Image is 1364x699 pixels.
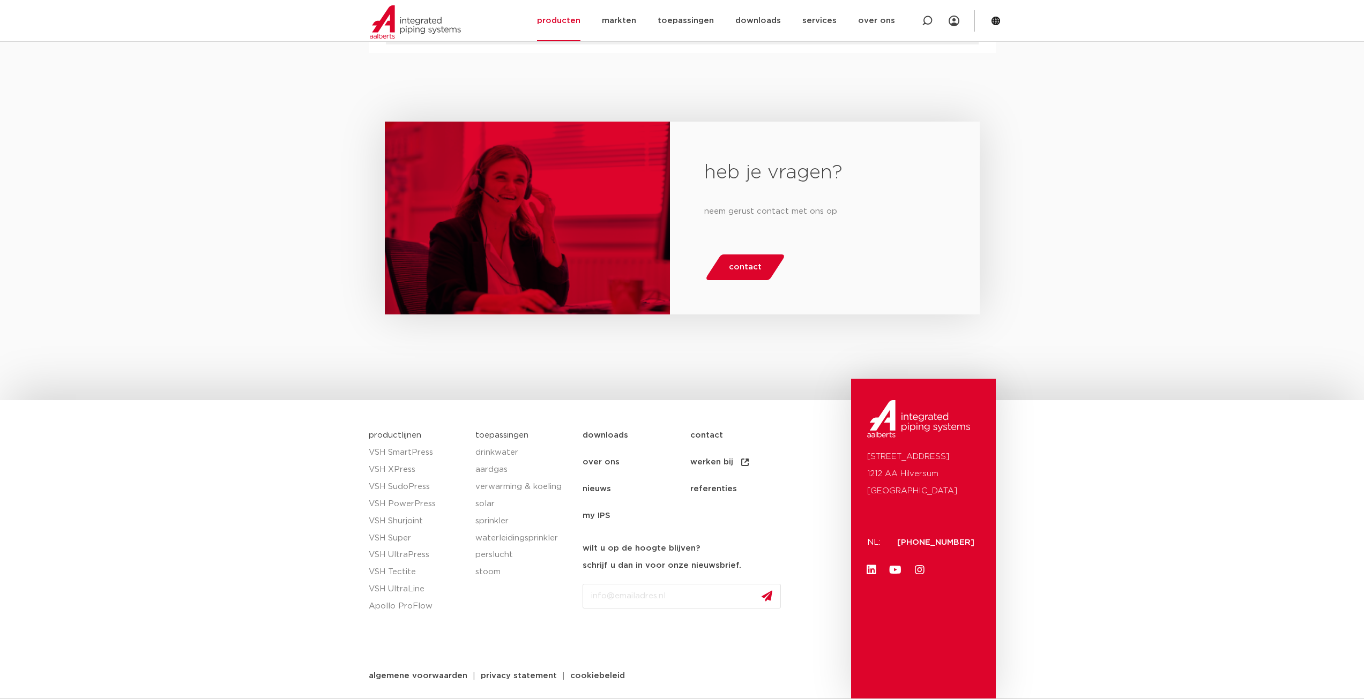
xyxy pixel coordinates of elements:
[583,422,846,529] nav: Menu
[583,449,690,476] a: over ons
[473,672,565,680] a: privacy statement
[867,448,980,500] p: [STREET_ADDRESS] 1212 AA Hilversum [GEOGRAPHIC_DATA]
[475,478,572,495] a: verwarming & koeling
[475,563,572,581] a: stoom
[369,431,421,439] a: productlijnen
[583,617,746,659] iframe: reCAPTCHA
[583,422,690,449] a: downloads
[475,495,572,513] a: solar
[583,561,741,569] strong: schrijf u dan in voor onze nieuwsbrief.
[475,530,572,547] a: waterleidingsprinkler
[481,672,557,680] span: privacy statement
[369,461,465,478] a: VSH XPress
[562,672,633,680] a: cookiebeleid
[897,538,974,546] a: [PHONE_NUMBER]
[369,444,465,461] a: VSH SmartPress
[369,563,465,581] a: VSH Tectite
[690,422,798,449] a: contact
[475,444,572,461] a: drinkwater
[369,513,465,530] a: VSH Shurjoint
[369,530,465,547] a: VSH Super
[704,203,945,220] p: neem gerust contact met ons op
[704,160,945,186] h2: heb je vragen?
[369,495,465,513] a: VSH PowerPress
[475,431,528,439] a: toepassingen
[369,581,465,598] a: VSH UltraLine
[475,546,572,563] a: perslucht
[369,546,465,563] a: VSH UltraPress
[690,449,798,476] a: werken bij
[475,461,572,478] a: aardgas
[690,476,798,502] a: referenties
[583,502,690,529] a: my IPS
[475,513,572,530] a: sprinkler
[729,259,762,276] span: contact
[762,590,772,602] img: send.svg
[570,672,625,680] span: cookiebeleid
[867,534,884,551] p: NL:
[583,476,690,502] a: nieuws
[361,672,475,680] a: algemene voorwaarden
[369,598,465,615] a: Apollo ProFlow
[705,254,786,280] a: contact
[583,544,700,552] strong: wilt u op de hoogte blijven?
[583,584,781,608] input: info@emailadres.nl
[369,672,467,680] span: algemene voorwaarden
[369,478,465,495] a: VSH SudoPress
